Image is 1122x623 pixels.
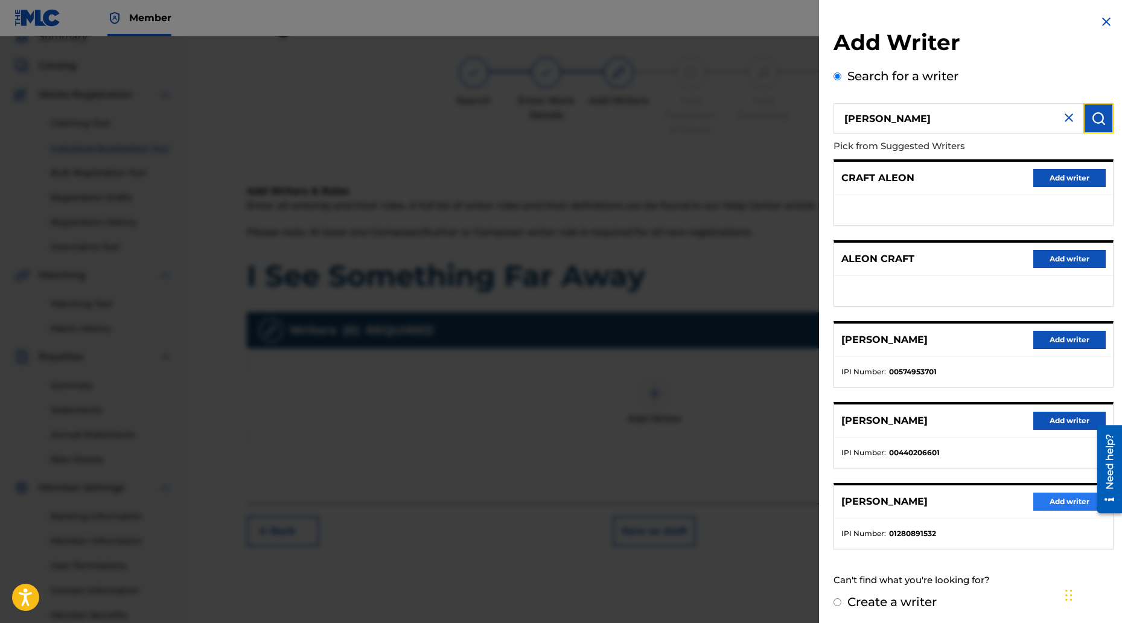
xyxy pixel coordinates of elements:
img: Search Works [1091,111,1106,126]
span: Member [129,11,171,25]
button: Add writer [1033,250,1106,268]
p: [PERSON_NAME] [841,494,928,509]
button: Add writer [1033,412,1106,430]
img: Top Rightsholder [107,11,122,25]
div: Can't find what you're looking for? [834,567,1114,593]
button: Add writer [1033,493,1106,511]
iframe: Resource Center [1088,420,1122,517]
p: [PERSON_NAME] [841,333,928,347]
label: Create a writer [847,595,937,609]
strong: 00574953701 [889,366,937,377]
p: [PERSON_NAME] [841,414,928,428]
img: MLC Logo [14,9,61,27]
p: CRAFT ALEON [841,171,914,185]
span: IPI Number : [841,528,886,539]
span: IPI Number : [841,447,886,458]
p: ALEON CRAFT [841,252,914,266]
p: Pick from Suggested Writers [834,133,1045,159]
h2: Add Writer [834,29,1114,60]
iframe: Chat Widget [1062,565,1122,623]
span: IPI Number : [841,366,886,377]
label: Search for a writer [847,69,958,83]
button: Add writer [1033,169,1106,187]
input: Search writer's name or IPI Number [834,103,1083,133]
div: Drag [1065,577,1073,613]
img: close [1062,110,1076,125]
strong: 01280891532 [889,528,936,539]
button: Add writer [1033,331,1106,349]
strong: 00440206601 [889,447,940,458]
